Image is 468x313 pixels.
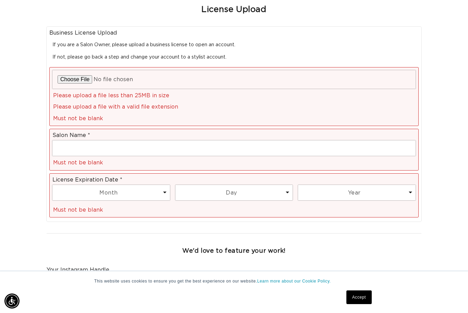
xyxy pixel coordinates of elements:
[182,247,286,255] h3: We'd love to feature your work!
[257,279,331,284] a: Learn more about our Cookie Policy.
[53,103,416,112] div: Please upload a file with a valid file extension
[47,266,109,274] label: Your Instagram Handle
[53,114,416,123] div: Must not be blank
[373,239,468,313] iframe: Chat Widget
[346,290,372,304] a: Accept
[4,293,20,309] div: Accessibility Menu
[53,91,416,100] div: Please upload a file less than 25MB in size
[52,132,90,139] label: Salon Name
[94,278,374,284] p: This website uses cookies to ensure you get the best experience on our website.
[53,206,416,215] div: Must not be blank
[52,42,416,61] p: If you are a Salon Owner, please upload a business license to open an account. If not, please go ...
[52,176,122,184] label: License Expiration Date
[53,159,416,167] div: Must not be blank
[201,4,266,15] h2: License Upload
[49,29,419,37] legend: Business License Upload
